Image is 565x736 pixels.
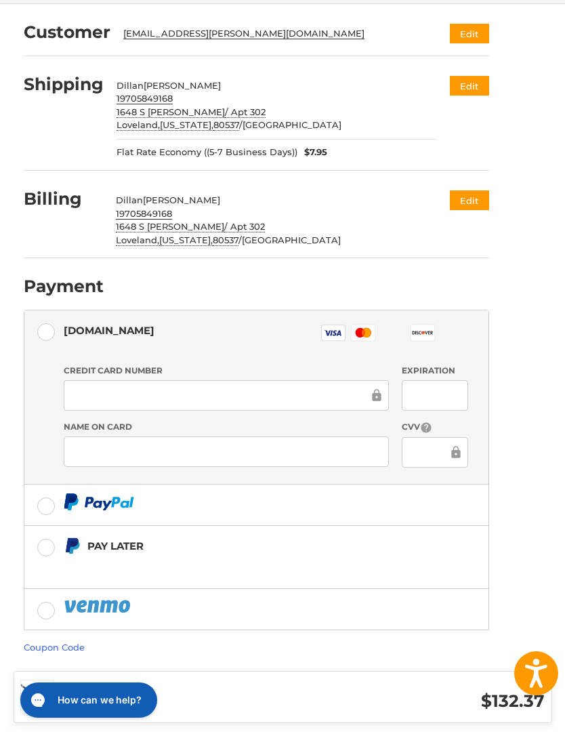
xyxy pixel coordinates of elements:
h2: Billing [24,188,103,209]
span: / [213,119,243,131]
span: Flat Rate Economy ((5-7 Business Days)) [117,146,297,159]
span: Dillan [116,195,143,205]
button: Edit [450,190,489,210]
img: PayPal icon [64,598,133,615]
img: Pay Later icon [64,537,81,554]
label: Credit Card Number [64,365,389,377]
label: Name on Card [64,421,389,433]
img: PayPal icon [64,493,134,510]
iframe: PayPal Message 1 [64,560,347,572]
span: $7.95 [297,146,327,159]
span: [PERSON_NAME] [144,80,221,91]
button: Edit [450,76,489,96]
h3: $132.37 [306,691,545,712]
span: [GEOGRAPHIC_DATA] [243,119,341,130]
label: CVV [402,421,468,434]
span: [PERSON_NAME] [143,195,220,205]
label: Expiration [402,365,468,377]
a: Coupon Code [24,642,85,653]
h2: Payment [24,276,104,297]
h3: 2 Items [68,687,306,703]
span: / [213,234,242,246]
button: Edit [450,24,489,43]
iframe: Gorgias live chat messenger [14,678,161,722]
span: Dillan [117,80,144,91]
h2: Customer [24,22,110,43]
h2: Shipping [24,74,104,95]
div: [DOMAIN_NAME] [64,319,154,342]
div: Pay Later [87,535,347,557]
span: [GEOGRAPHIC_DATA] [242,234,341,245]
